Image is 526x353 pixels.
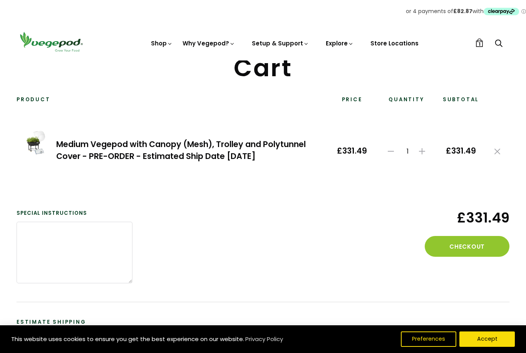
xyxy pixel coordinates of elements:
label: Special instructions [17,209,132,217]
span: £331.49 [337,146,367,156]
button: Checkout [425,236,509,257]
span: This website uses cookies to ensure you get the best experience on our website. [11,335,244,343]
th: Product [17,96,328,109]
a: Privacy Policy (opens in a new tab) [244,332,284,346]
th: Subtotal [437,96,485,109]
span: 1 [479,40,481,48]
img: Vegepod [17,31,86,53]
span: £331.49 [394,209,509,226]
a: Medium Vegepod with Canopy (Mesh), Trolley and Polytunnel Cover - PRE-ORDER - Estimated Ship Date... [56,139,306,162]
span: £331.49 [446,146,476,156]
h3: Estimate Shipping [17,318,509,326]
th: Quantity [376,96,437,109]
a: 1 [475,38,484,47]
button: Accept [459,331,515,347]
a: Setup & Support [252,39,309,47]
th: Price [328,96,376,109]
img: Medium Vegepod with Canopy (Mesh), Trolley and Polytunnel Cover - PRE-ORDER - Estimated Ship Date... [26,130,47,155]
a: Why Vegepod? [183,39,235,47]
button: Preferences [401,331,456,347]
a: Explore [326,39,353,47]
span: 1 [398,147,417,155]
a: Shop [151,39,173,47]
h1: Cart [17,56,509,80]
a: Store Locations [370,39,419,47]
a: Search [495,40,503,48]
